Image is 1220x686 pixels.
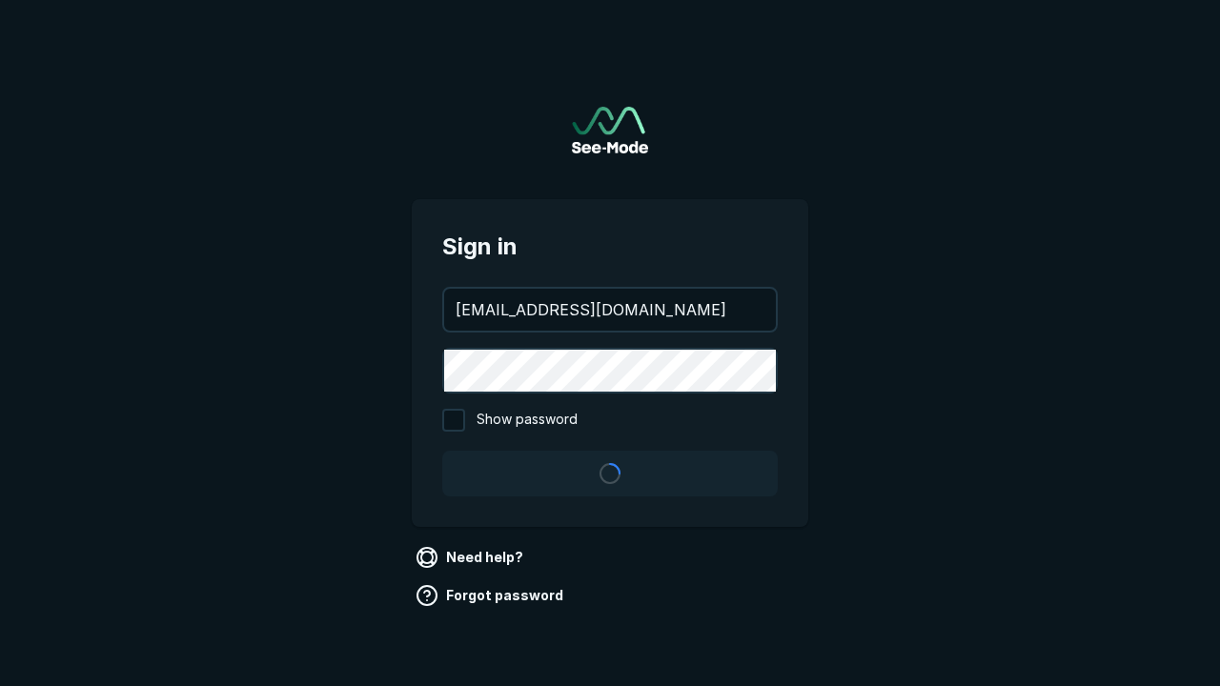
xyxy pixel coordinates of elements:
input: your@email.com [444,289,776,331]
span: Sign in [442,230,778,264]
a: Go to sign in [572,107,648,153]
span: Show password [477,409,578,432]
a: Need help? [412,542,531,573]
a: Forgot password [412,580,571,611]
img: See-Mode Logo [572,107,648,153]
